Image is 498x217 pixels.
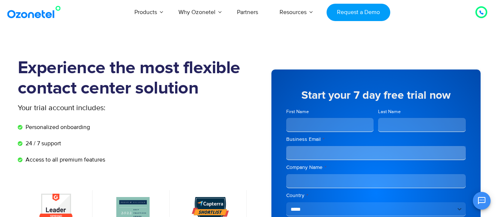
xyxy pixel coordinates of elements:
span: 24 / 7 support [24,139,61,148]
label: First Name [286,108,374,115]
span: Personalized onboarding [24,123,90,132]
span: Access to all premium features [24,155,105,164]
h1: Experience the most flexible contact center solution [18,58,249,99]
label: Country [286,192,466,199]
button: Open chat [473,192,491,210]
label: Last Name [378,108,466,115]
label: Business Email [286,136,466,143]
h5: Start your 7 day free trial now [286,90,466,101]
label: Company Name [286,164,466,171]
p: Your trial account includes: [18,102,194,113]
a: Request a Demo [327,4,390,21]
